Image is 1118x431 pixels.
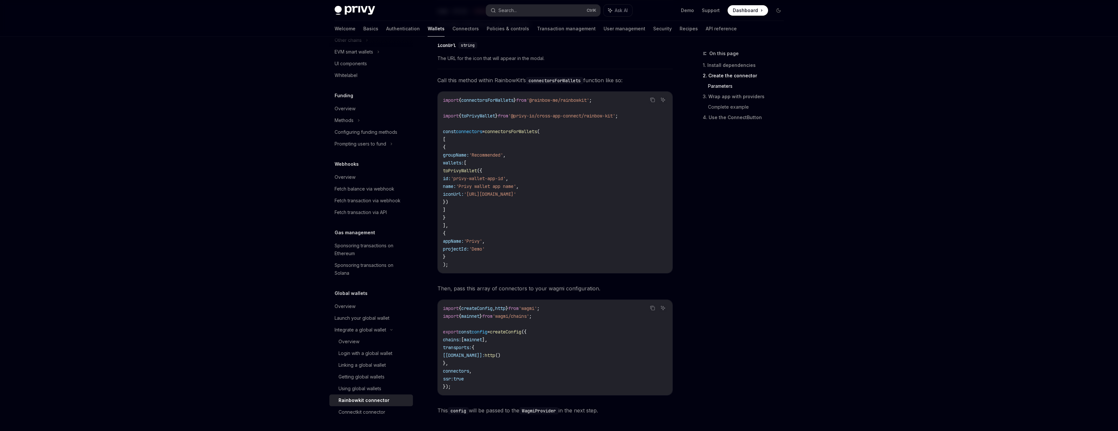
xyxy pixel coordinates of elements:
[443,329,459,335] span: export
[453,376,464,382] span: true
[659,96,667,104] button: Ask AI
[459,97,461,103] span: {
[335,314,389,322] div: Launch your global wallet
[443,313,459,319] span: import
[329,347,413,359] a: Login with a global wallet
[329,312,413,324] a: Launch your global wallet
[464,191,516,197] span: '[URL][DOMAIN_NAME]'
[469,152,503,158] span: 'Recommended'
[443,254,446,260] span: }
[443,144,446,150] span: {
[437,406,673,415] span: This will be passed to the in the next step.
[443,246,469,252] span: projectId:
[329,406,413,418] a: Connectkit connector
[490,329,521,335] span: createConfig
[443,305,459,311] span: import
[363,21,378,37] a: Basics
[335,71,357,79] div: Whitelabel
[472,345,474,350] span: {
[459,305,461,311] span: {
[461,337,464,343] span: [
[335,48,373,56] div: EVM smart wallets
[443,97,459,103] span: import
[472,329,487,335] span: config
[461,113,495,119] span: toPrivyWallet
[335,105,355,113] div: Overview
[516,97,527,103] span: from
[443,113,459,119] span: import
[461,313,480,319] span: mainnet
[702,7,720,14] a: Support
[335,60,367,68] div: UI components
[443,152,469,158] span: groupName:
[486,5,600,16] button: Search...CtrlK
[461,305,493,311] span: createConfig
[335,128,397,136] div: Configuring funding methods
[459,313,461,319] span: {
[335,160,359,168] h5: Webhooks
[681,7,694,14] a: Demo
[329,183,413,195] a: Fetch balance via webhook
[487,21,529,37] a: Policies & controls
[464,238,482,244] span: 'Privy'
[443,360,448,366] span: },
[339,361,386,369] div: Linking a global wallet
[443,376,453,382] span: ssr:
[443,262,448,268] span: );
[703,91,789,102] a: 3. Wrap app with providers
[487,329,490,335] span: =
[508,305,519,311] span: from
[443,352,485,358] span: [[DOMAIN_NAME]]:
[335,326,386,334] div: Integrate a global wallet
[482,238,485,244] span: ,
[443,345,472,350] span: transports:
[443,199,448,205] span: })
[537,305,540,311] span: ;
[506,305,508,311] span: }
[709,50,739,57] span: On this page
[443,223,448,228] span: ],
[733,7,758,14] span: Dashboard
[329,103,413,115] a: Overview
[461,97,513,103] span: connectorsForWallets
[604,5,632,16] button: Ask AI
[537,21,596,37] a: Transaction management
[480,313,482,319] span: }
[648,304,657,312] button: Copy the contents from the code block
[703,112,789,123] a: 4. Use the ConnectButton
[615,113,618,119] span: ;
[335,208,387,216] div: Fetch transaction via API
[589,97,592,103] span: ;
[456,129,482,134] span: connectors
[516,183,519,189] span: ,
[443,207,446,213] span: ]
[443,337,461,343] span: chains:
[437,284,673,293] span: Then, pass this array of connectors to your wagmi configuration.
[529,313,532,319] span: ;
[495,352,500,358] span: ()
[443,384,451,390] span: });
[443,215,446,221] span: }
[477,168,482,174] span: ({
[335,6,375,15] img: dark logo
[329,336,413,347] a: Overview
[329,207,413,218] a: Fetch transaction via API
[443,238,464,244] span: appName:
[443,168,477,174] span: toPrivyWallet
[329,394,413,406] a: Rainbowkit connector
[335,289,368,297] h5: Global wallets
[443,183,456,189] span: name:
[339,385,381,393] div: Using global wallets
[706,21,737,37] a: API reference
[708,102,789,112] a: Complete example
[437,54,673,62] span: The URL for the icon that will appear in the modal.
[728,5,768,16] a: Dashboard
[443,230,446,236] span: {
[339,396,389,404] div: Rainbowkit connector
[495,113,498,119] span: }
[485,129,537,134] span: connectorsForWallets
[464,160,466,166] span: [
[443,136,446,142] span: [
[339,408,385,416] div: Connectkit connector
[653,21,672,37] a: Security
